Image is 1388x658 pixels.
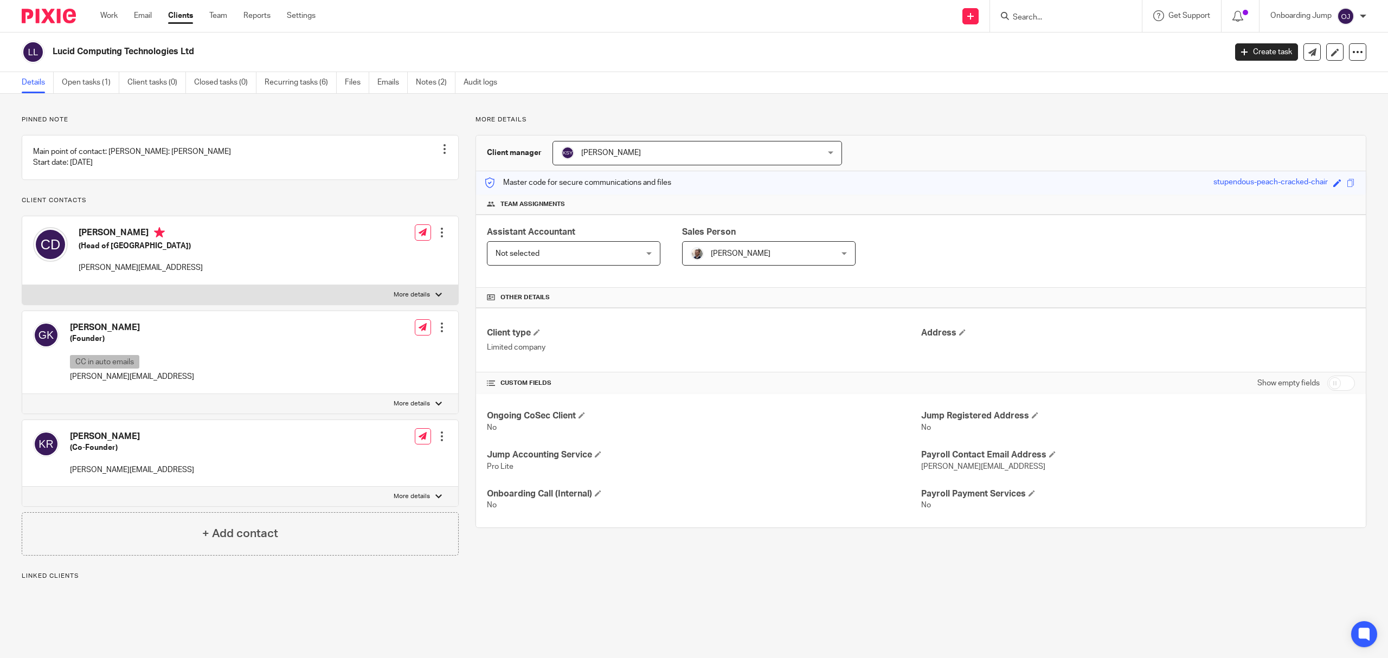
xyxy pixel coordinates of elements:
span: No [921,424,931,431]
span: Sales Person [682,228,736,236]
a: Work [100,10,118,21]
img: svg%3E [33,322,59,348]
h4: Ongoing CoSec Client [487,410,921,422]
p: Onboarding Jump [1270,10,1332,21]
span: Not selected [496,250,539,257]
img: svg%3E [1337,8,1354,25]
h4: CUSTOM FIELDS [487,379,921,388]
span: Team assignments [500,200,565,209]
a: Files [345,72,369,93]
p: Pinned note [22,115,459,124]
span: Assistant Accountant [487,228,575,236]
p: [PERSON_NAME][EMAIL_ADDRESS] [79,262,203,273]
a: Email [134,10,152,21]
h4: Payroll Contact Email Address [921,449,1355,461]
h4: Jump Registered Address [921,410,1355,422]
a: Audit logs [464,72,505,93]
span: [PERSON_NAME] [711,250,770,257]
a: Create task [1235,43,1298,61]
h5: (Founder) [70,333,194,344]
a: Client tasks (0) [127,72,186,93]
a: Settings [287,10,316,21]
p: More details [394,399,430,408]
span: No [487,501,497,509]
a: Team [209,10,227,21]
span: [PERSON_NAME] [581,149,641,157]
h4: [PERSON_NAME] [70,322,194,333]
h4: [PERSON_NAME] [70,431,194,442]
a: Open tasks (1) [62,72,119,93]
input: Search [1012,13,1109,23]
h5: (Co-Founder) [70,442,194,453]
h4: Payroll Payment Services [921,488,1355,500]
div: stupendous-peach-cracked-chair [1213,177,1328,189]
p: Master code for secure communications and files [484,177,671,188]
img: svg%3E [22,41,44,63]
a: Notes (2) [416,72,455,93]
a: Reports [243,10,271,21]
i: Primary [154,227,165,238]
img: svg%3E [561,146,574,159]
img: svg%3E [33,431,59,457]
h5: (Head of [GEOGRAPHIC_DATA]) [79,241,203,251]
a: Clients [168,10,193,21]
span: [PERSON_NAME][EMAIL_ADDRESS] [921,463,1045,470]
h2: Lucid Computing Technologies Ltd [53,46,986,57]
h4: Onboarding Call (Internal) [487,488,921,500]
p: [PERSON_NAME][EMAIL_ADDRESS] [70,465,194,475]
p: Linked clients [22,572,459,580]
span: Other details [500,293,550,302]
a: Recurring tasks (6) [265,72,337,93]
img: Matt%20Circle.png [691,247,704,260]
span: No [921,501,931,509]
p: CC in auto emails [70,355,139,369]
span: Get Support [1168,12,1210,20]
p: More details [394,492,430,501]
span: Pro Lite [487,463,513,470]
p: More details [475,115,1366,124]
a: Emails [377,72,408,93]
p: [PERSON_NAME][EMAIL_ADDRESS] [70,371,194,382]
span: No [487,424,497,431]
h4: + Add contact [202,525,278,542]
h4: [PERSON_NAME] [79,227,203,241]
a: Details [22,72,54,93]
a: Closed tasks (0) [194,72,256,93]
h4: Address [921,327,1355,339]
h4: Client type [487,327,921,339]
label: Show empty fields [1257,378,1320,389]
img: Pixie [22,9,76,23]
h4: Jump Accounting Service [487,449,921,461]
p: Limited company [487,342,921,353]
p: More details [394,291,430,299]
h3: Client manager [487,147,542,158]
img: svg%3E [33,227,68,262]
p: Client contacts [22,196,459,205]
